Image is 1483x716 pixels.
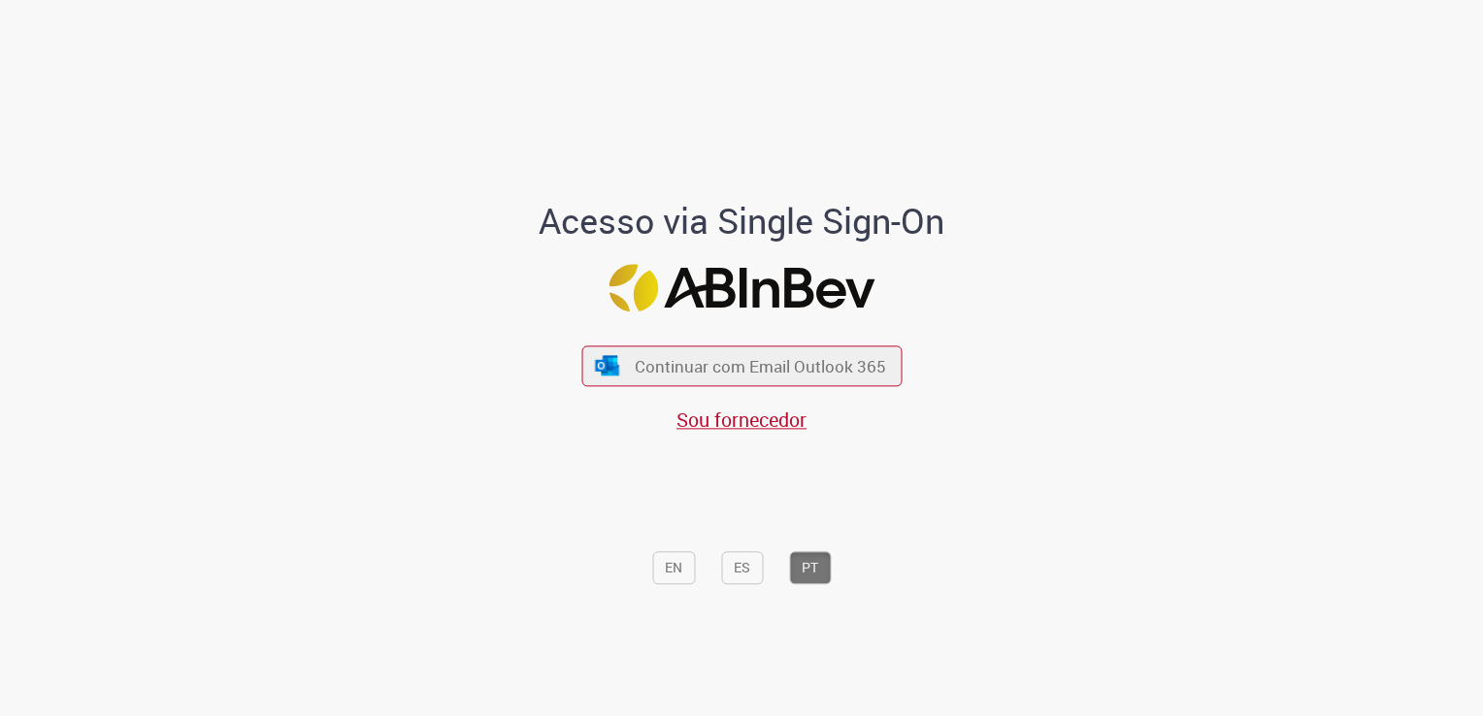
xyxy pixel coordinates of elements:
[594,355,621,375] img: ícone Azure/Microsoft 360
[635,355,886,377] span: Continuar com Email Outlook 365
[652,552,695,585] button: EN
[676,407,807,433] a: Sou fornecedor
[609,264,874,311] img: Logo ABInBev
[473,202,1011,241] h1: Acesso via Single Sign-On
[581,346,902,386] button: ícone Azure/Microsoft 360 Continuar com Email Outlook 365
[721,552,763,585] button: ES
[789,552,831,585] button: PT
